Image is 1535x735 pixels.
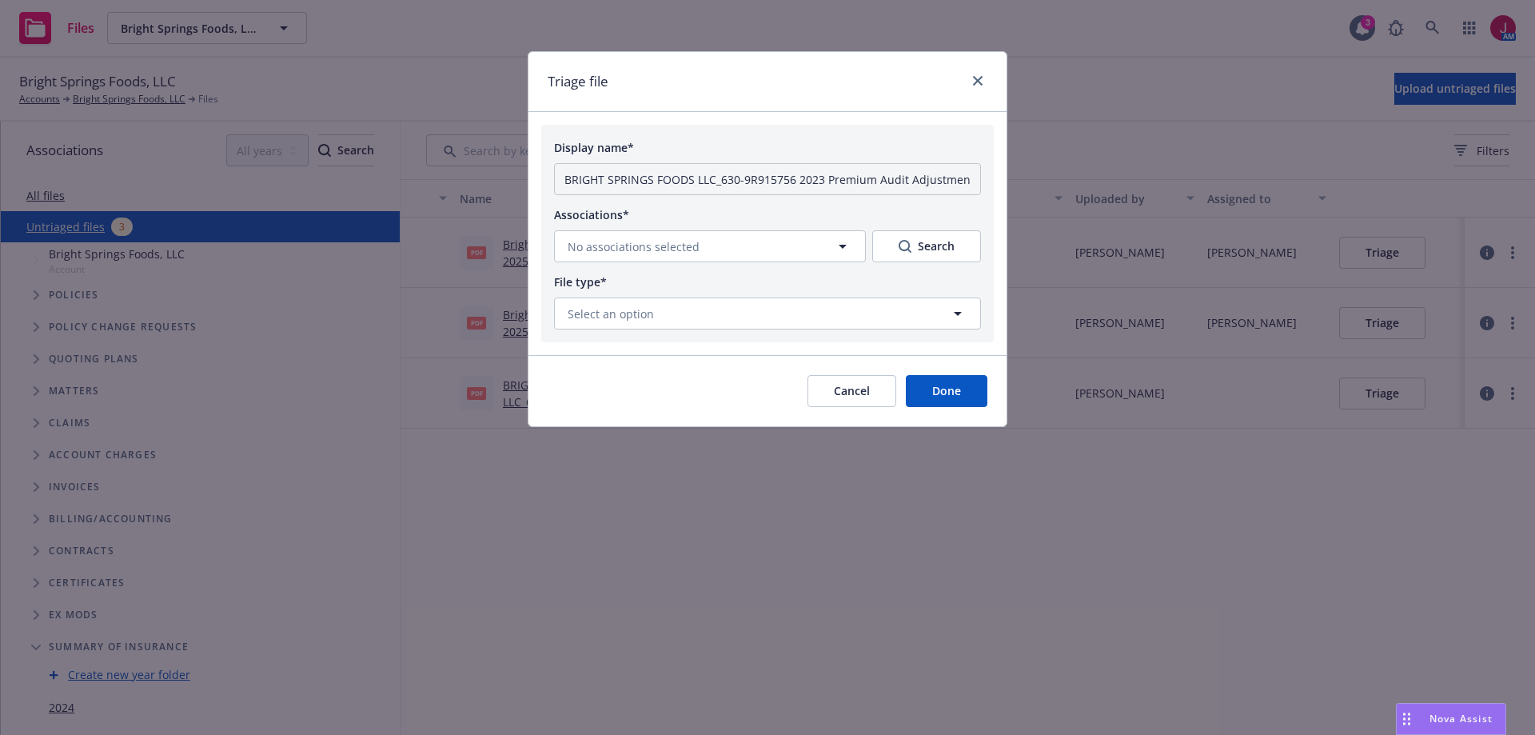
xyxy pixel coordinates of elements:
div: Drag to move [1397,704,1417,734]
h1: Triage file [548,71,608,92]
span: Display name* [554,140,634,155]
span: Nova Assist [1429,712,1493,725]
button: SearchSearch [872,230,981,262]
button: No associations selected [554,230,866,262]
a: close [968,71,987,90]
button: Done [906,375,987,407]
svg: Search [899,240,911,253]
span: Select an option [568,306,654,322]
span: No associations selected [568,238,700,255]
button: Cancel [807,375,896,407]
button: Select an option [554,298,981,330]
span: File type* [554,274,607,290]
input: Add display name here... [554,163,981,195]
span: Associations* [554,207,629,222]
div: Search [899,238,955,254]
button: Nova Assist [1396,703,1506,735]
